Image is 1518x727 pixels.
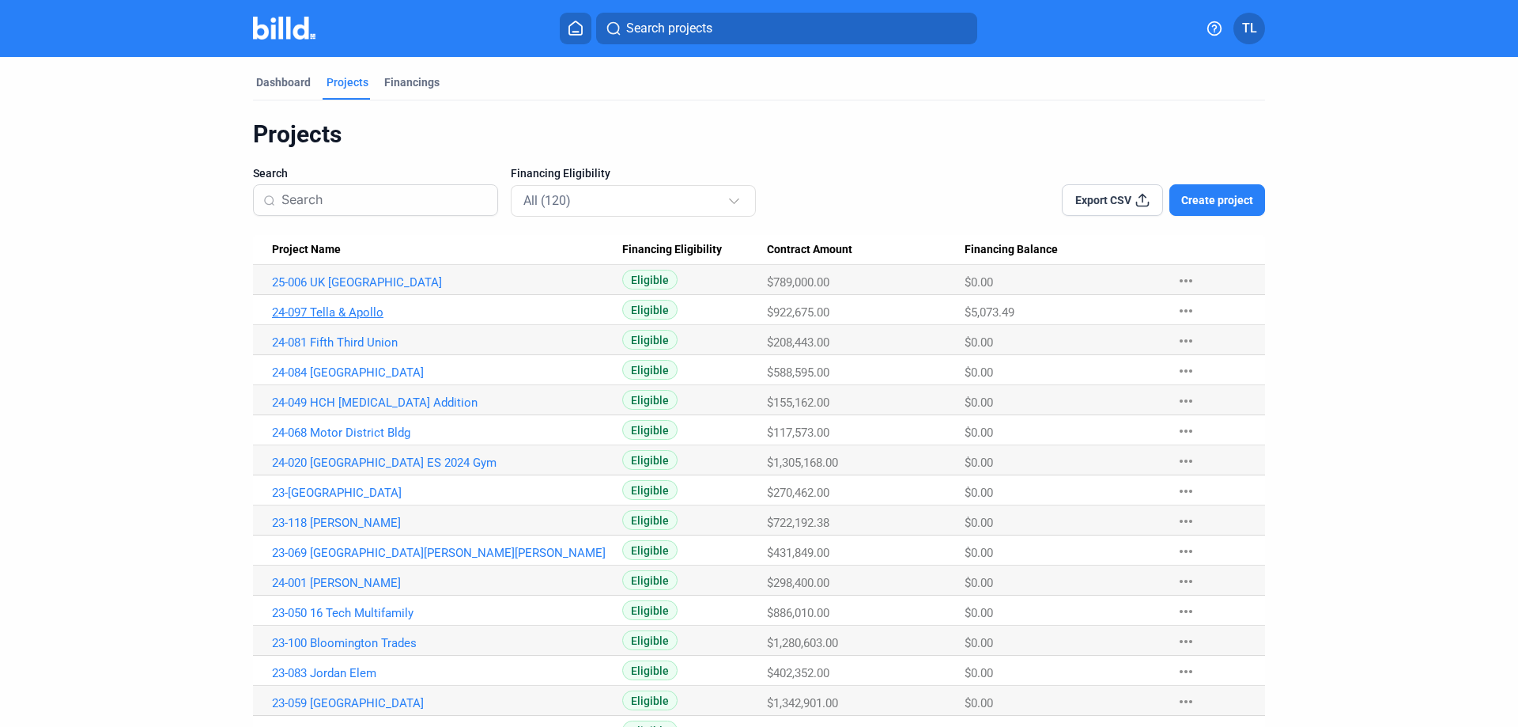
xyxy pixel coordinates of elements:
span: $402,352.00 [767,666,829,680]
a: 24-084 [GEOGRAPHIC_DATA] [272,365,622,380]
span: $922,675.00 [767,305,829,320]
mat-icon: more_horiz [1176,271,1195,290]
span: Eligible [622,540,678,560]
span: $722,192.38 [767,516,829,530]
span: Search [253,165,288,181]
div: Projects [327,74,368,90]
span: $1,342,901.00 [767,696,838,710]
mat-icon: more_horiz [1176,331,1195,350]
mat-icon: more_horiz [1176,301,1195,320]
span: Eligible [622,480,678,500]
button: Create project [1169,184,1265,216]
span: Eligible [622,360,678,380]
span: $208,443.00 [767,335,829,350]
span: Eligible [622,630,678,650]
span: Financing Eligibility [511,165,610,181]
div: Dashboard [256,74,311,90]
span: Eligible [622,390,678,410]
mat-icon: more_horiz [1176,602,1195,621]
span: $0.00 [965,606,993,620]
a: 24-068 Motor District Bldg [272,426,622,440]
span: Financing Eligibility [622,243,722,257]
div: Projects [253,119,1265,150]
span: $886,010.00 [767,606,829,620]
span: $588,595.00 [767,365,829,380]
span: $0.00 [965,335,993,350]
mat-icon: more_horiz [1176,392,1195,411]
a: 23-069 [GEOGRAPHIC_DATA][PERSON_NAME][PERSON_NAME] [272,546,622,560]
mat-icon: more_horiz [1176,482,1195,501]
span: TL [1242,19,1257,38]
mat-icon: more_horiz [1176,632,1195,651]
span: Eligible [622,300,678,320]
mat-icon: more_horiz [1176,542,1195,561]
span: Financing Balance [965,243,1058,257]
button: Export CSV [1062,184,1163,216]
span: Eligible [622,420,678,440]
span: Create project [1181,192,1253,208]
span: Eligible [622,450,678,470]
span: $270,462.00 [767,486,829,500]
button: Search projects [596,13,977,44]
a: 23-100 Bloomington Trades [272,636,622,650]
span: Project Name [272,243,341,257]
span: $0.00 [965,696,993,710]
mat-icon: more_horiz [1176,512,1195,531]
a: 25-006 UK [GEOGRAPHIC_DATA] [272,275,622,290]
span: $298,400.00 [767,576,829,590]
button: TL [1233,13,1265,44]
span: $0.00 [965,456,993,470]
a: 24-049 HCH [MEDICAL_DATA] Addition [272,396,622,410]
span: Search projects [626,19,712,38]
span: $0.00 [965,396,993,410]
mat-icon: more_horiz [1176,572,1195,591]
a: 23-050 16 Tech Multifamily [272,606,622,620]
span: $0.00 [965,486,993,500]
span: $0.00 [965,426,993,440]
span: $0.00 [965,546,993,560]
div: Financing Eligibility [622,243,768,257]
span: $1,305,168.00 [767,456,838,470]
img: Billd Company Logo [253,17,315,40]
span: Eligible [622,330,678,350]
span: Eligible [622,661,678,680]
div: Financing Balance [965,243,1161,257]
span: $0.00 [965,516,993,530]
a: 23-059 [GEOGRAPHIC_DATA] [272,696,622,710]
mat-icon: more_horiz [1176,452,1195,471]
span: Export CSV [1075,192,1131,208]
div: Financings [384,74,440,90]
span: Eligible [622,510,678,530]
mat-icon: more_horiz [1176,662,1195,681]
mat-icon: more_horiz [1176,362,1195,381]
span: Eligible [622,270,678,290]
a: 24-081 Fifth Third Union [272,335,622,350]
a: 23-[GEOGRAPHIC_DATA] [272,486,622,500]
span: $0.00 [965,636,993,650]
div: Contract Amount [767,243,965,257]
mat-icon: more_horiz [1176,422,1195,441]
mat-select-trigger: All (120) [523,193,571,208]
span: $0.00 [965,275,993,290]
a: 24-020 [GEOGRAPHIC_DATA] ES 2024 Gym [272,456,622,470]
span: $0.00 [965,365,993,380]
span: $117,573.00 [767,426,829,440]
a: 24-001 [PERSON_NAME] [272,576,622,590]
a: 24-097 Tella & Apollo [272,305,622,320]
span: Contract Amount [767,243,852,257]
span: $789,000.00 [767,275,829,290]
span: $5,073.49 [965,305,1014,320]
span: $0.00 [965,576,993,590]
span: $1,280,603.00 [767,636,838,650]
span: $431,849.00 [767,546,829,560]
a: 23-118 [PERSON_NAME] [272,516,622,530]
mat-icon: more_horiz [1176,692,1195,711]
a: 23-083 Jordan Elem [272,666,622,680]
div: Project Name [272,243,622,257]
span: Eligible [622,570,678,590]
input: Search [281,184,488,217]
span: Eligible [622,600,678,620]
span: $155,162.00 [767,396,829,410]
span: $0.00 [965,666,993,680]
span: Eligible [622,691,678,710]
